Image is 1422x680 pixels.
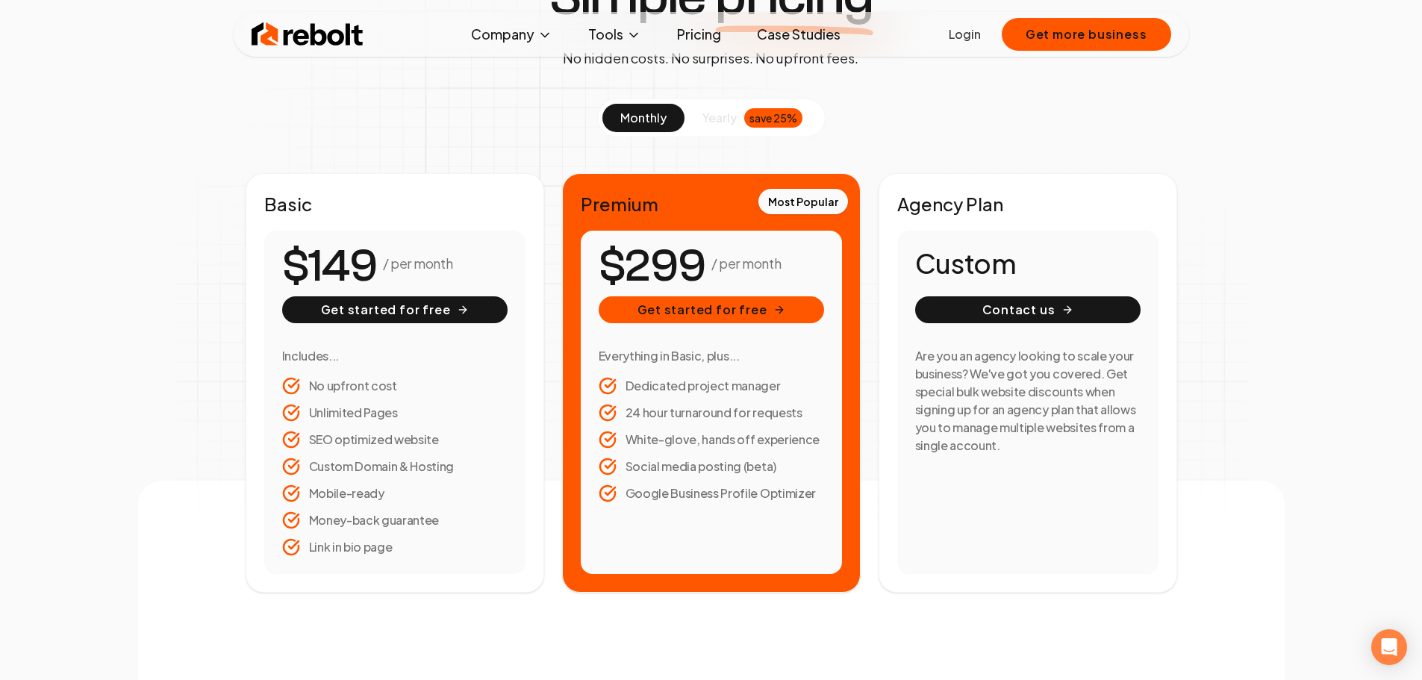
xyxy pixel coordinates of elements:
h1: Custom [915,249,1141,278]
li: Custom Domain & Hosting [282,458,508,475]
number-flow-react: $149 [282,233,377,300]
h2: Premium [581,192,842,216]
button: yearlysave 25% [685,104,820,132]
li: Unlimited Pages [282,404,508,422]
li: Google Business Profile Optimizer [599,484,824,502]
li: SEO optimized website [282,431,508,449]
number-flow-react: $299 [599,233,705,300]
li: Money-back guarantee [282,511,508,529]
div: save 25% [744,108,802,128]
button: Tools [576,19,653,49]
h3: Are you an agency looking to scale your business? We've got you covered. Get special bulk website... [915,347,1141,455]
li: 24 hour turnaround for requests [599,404,824,422]
div: Open Intercom Messenger [1371,629,1407,665]
a: Pricing [665,19,733,49]
h2: Agency Plan [897,192,1159,216]
h2: Basic [264,192,526,216]
p: No hidden costs. No surprises. No upfront fees. [563,48,858,69]
a: Login [949,25,981,43]
span: monthly [620,110,667,125]
button: monthly [602,104,685,132]
button: Get more business [1002,18,1171,51]
a: Case Studies [745,19,852,49]
h3: Includes... [282,347,508,365]
img: Rebolt Logo [252,19,364,49]
li: No upfront cost [282,377,508,395]
li: Social media posting (beta) [599,458,824,475]
button: Contact us [915,296,1141,323]
h3: Everything in Basic, plus... [599,347,824,365]
p: / per month [383,253,452,274]
button: Get started for free [282,296,508,323]
li: Link in bio page [282,538,508,556]
li: White-glove, hands off experience [599,431,824,449]
li: Mobile-ready [282,484,508,502]
p: / per month [711,253,781,274]
li: Dedicated project manager [599,377,824,395]
span: yearly [702,109,737,127]
button: Company [459,19,564,49]
div: Most Popular [758,189,848,214]
button: Get started for free [599,296,824,323]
